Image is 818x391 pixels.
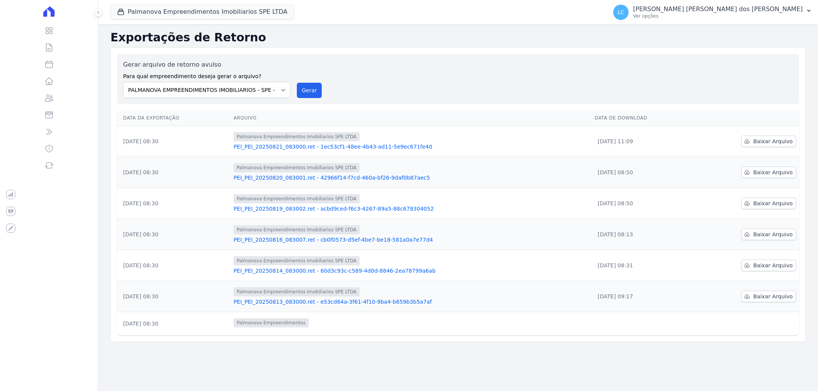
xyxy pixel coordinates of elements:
[117,281,230,312] td: [DATE] 08:30
[234,194,359,203] span: Palmanova Empreendimentos Imobiliarios SPE LTDA
[234,205,588,213] a: PEI_PEI_20250819_083002.ret - acbd9ced-f6c3-4267-89a5-88c678304052
[741,167,796,178] a: Baixar Arquivo
[753,137,793,145] span: Baixar Arquivo
[234,163,359,172] span: Palmanova Empreendimentos Imobiliarios SPE LTDA
[110,5,294,19] button: Palmanova Empreendimentos Imobiliarios SPE LTDA
[234,174,588,182] a: PEI_PEI_20250820_083001.ret - 42966f14-f7cd-460a-bf26-9daf0b87aec5
[633,5,803,13] p: [PERSON_NAME] [PERSON_NAME] dos [PERSON_NAME]
[234,225,359,234] span: Palmanova Empreendimentos Imobiliarios SPE LTDA
[117,157,230,188] td: [DATE] 08:30
[753,231,793,238] span: Baixar Arquivo
[592,126,694,157] td: [DATE] 11:09
[234,256,359,265] span: Palmanova Empreendimentos Imobiliarios SPE LTDA
[592,110,694,126] th: Data de Download
[123,60,291,69] label: Gerar arquivo de retorno avulso
[741,229,796,240] a: Baixar Arquivo
[741,198,796,209] a: Baixar Arquivo
[234,132,359,141] span: Palmanova Empreendimentos Imobiliarios SPE LTDA
[110,31,806,44] h2: Exportações de Retorno
[592,250,694,281] td: [DATE] 08:31
[633,13,803,19] p: Ver opções
[117,188,230,219] td: [DATE] 08:30
[117,312,230,335] td: [DATE] 08:30
[753,293,793,300] span: Baixar Arquivo
[592,188,694,219] td: [DATE] 08:50
[617,10,624,15] span: LC
[297,83,322,98] button: Gerar
[234,318,309,327] span: Palmanova Empreendimentos
[753,169,793,176] span: Baixar Arquivo
[234,267,588,275] a: PEI_PEI_20250814_083000.ret - 60d3c93c-c589-4d0d-8846-2ea78799a6ab
[117,110,230,126] th: Data da Exportação
[117,250,230,281] td: [DATE] 08:30
[741,260,796,271] a: Baixar Arquivo
[592,219,694,250] td: [DATE] 08:13
[123,69,291,80] label: Para qual empreendimento deseja gerar o arquivo?
[592,281,694,312] td: [DATE] 09:17
[234,236,588,244] a: PEI_PEI_20250816_083007.ret - cb0f0573-d5ef-4be7-be18-581a0a7e77d4
[117,126,230,157] td: [DATE] 08:30
[607,2,818,23] button: LC [PERSON_NAME] [PERSON_NAME] dos [PERSON_NAME] Ver opções
[592,157,694,188] td: [DATE] 08:50
[753,200,793,207] span: Baixar Arquivo
[741,291,796,302] a: Baixar Arquivo
[234,298,588,306] a: PEI_PEI_20250813_083000.ret - e53cd64a-3f61-4f10-9ba4-b659b3b5a7af
[234,287,359,296] span: Palmanova Empreendimentos Imobiliarios SPE LTDA
[230,110,591,126] th: Arquivo
[753,262,793,269] span: Baixar Arquivo
[234,143,588,151] a: PEI_PEI_20250821_083000.ret - 1ec53cf1-48ee-4b43-ad11-5e9ec671fe40
[117,219,230,250] td: [DATE] 08:30
[741,136,796,147] a: Baixar Arquivo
